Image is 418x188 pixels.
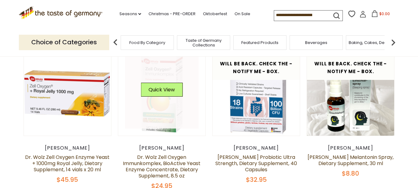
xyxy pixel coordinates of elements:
span: $45.95 [57,175,78,184]
a: Taste of Germany Collections [179,38,228,47]
a: Baking, Cakes, Desserts [349,40,397,45]
span: $8.80 [342,169,359,178]
a: Featured Products [241,40,278,45]
a: Oktoberfest [203,11,227,17]
span: $32.95 [246,175,267,184]
div: [PERSON_NAME] [307,145,395,151]
a: Beverages [305,40,327,45]
img: previous arrow [109,36,122,49]
img: Dr. [213,48,300,136]
a: [PERSON_NAME] Melantonin Spray, Dietary Supplement, 30 ml [308,154,394,167]
div: [PERSON_NAME] [118,145,206,151]
a: Christmas - PRE-ORDER [149,11,196,17]
a: Dr. Wolz Zell Oxygen Enzyme Yeast + 1000mg Royal Jelly, Dietary Supplement, 14 vials x 20 ml [25,154,110,173]
img: Dr. [118,48,206,136]
div: [PERSON_NAME] [212,145,300,151]
a: Food By Category [129,40,165,45]
button: Quick View [141,83,183,97]
a: On Sale [235,11,250,17]
div: [PERSON_NAME] [24,145,112,151]
img: Dr. [24,48,111,136]
img: next arrow [387,36,399,49]
img: Dr. [307,48,394,136]
a: Dr. Wolz Zell Oxygen Immunkomplex, BioActive Yeast Enzyme Concentrate, Dietary Supplement, 8.5 oz [123,154,200,179]
a: [PERSON_NAME] Probiotic Ultra Strength, Dietary Supplement, 40 Capsules [215,154,297,173]
a: Seasons [119,11,141,17]
p: Choice of Categories [19,35,109,50]
span: $0.00 [379,11,390,16]
button: $0.00 [368,10,394,20]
